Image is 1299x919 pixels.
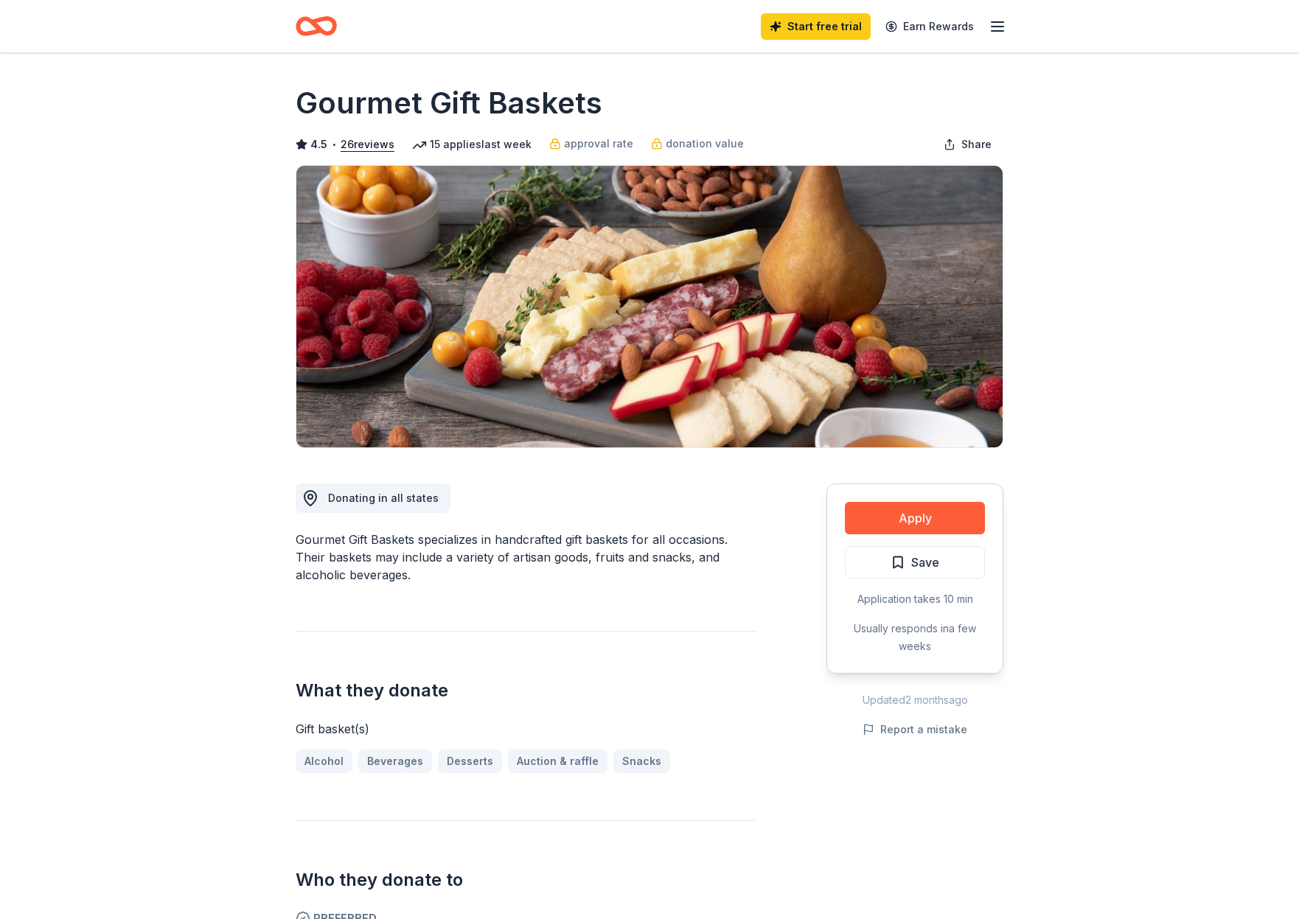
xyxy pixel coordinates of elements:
[932,130,1003,159] button: Share
[761,13,871,40] a: Start free trial
[877,13,983,40] a: Earn Rewards
[296,9,337,43] a: Home
[845,620,985,655] div: Usually responds in a few weeks
[666,135,744,153] span: donation value
[911,553,939,572] span: Save
[341,136,394,153] button: 26reviews
[296,679,756,702] h2: What they donate
[651,135,744,153] a: donation value
[412,136,532,153] div: 15 applies last week
[296,166,1003,447] img: Image for Gourmet Gift Baskets
[296,868,756,892] h2: Who they donate to
[296,720,756,738] div: Gift basket(s)
[549,135,633,153] a: approval rate
[296,531,756,584] div: Gourmet Gift Baskets specializes in handcrafted gift baskets for all occasions. Their baskets may...
[328,492,439,504] span: Donating in all states
[863,721,967,738] button: Report a mistake
[826,691,1003,709] div: Updated 2 months ago
[961,136,992,153] span: Share
[564,135,633,153] span: approval rate
[845,590,985,608] div: Application takes 10 min
[332,139,337,150] span: •
[296,83,602,124] h1: Gourmet Gift Baskets
[845,546,985,579] button: Save
[310,136,327,153] span: 4.5
[845,502,985,534] button: Apply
